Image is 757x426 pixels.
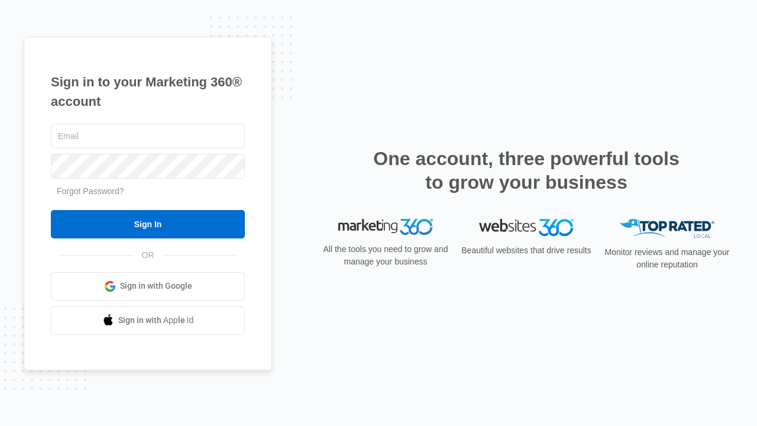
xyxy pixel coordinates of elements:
[118,314,194,327] span: Sign in with Apple Id
[51,272,245,301] a: Sign in with Google
[51,72,245,111] h1: Sign in to your Marketing 360® account
[338,219,433,235] img: Marketing 360
[57,186,124,196] a: Forgot Password?
[370,147,683,194] h2: One account, three powerful tools to grow your business
[601,246,733,271] p: Monitor reviews and manage your online reputation
[620,219,714,238] img: Top Rated Local
[134,249,163,262] span: OR
[120,280,192,292] span: Sign in with Google
[51,210,245,238] input: Sign In
[51,124,245,149] input: Email
[51,306,245,335] a: Sign in with Apple Id
[460,244,593,257] p: Beautiful websites that drive results
[479,219,574,236] img: Websites 360
[319,243,452,268] p: All the tools you need to grow and manage your business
